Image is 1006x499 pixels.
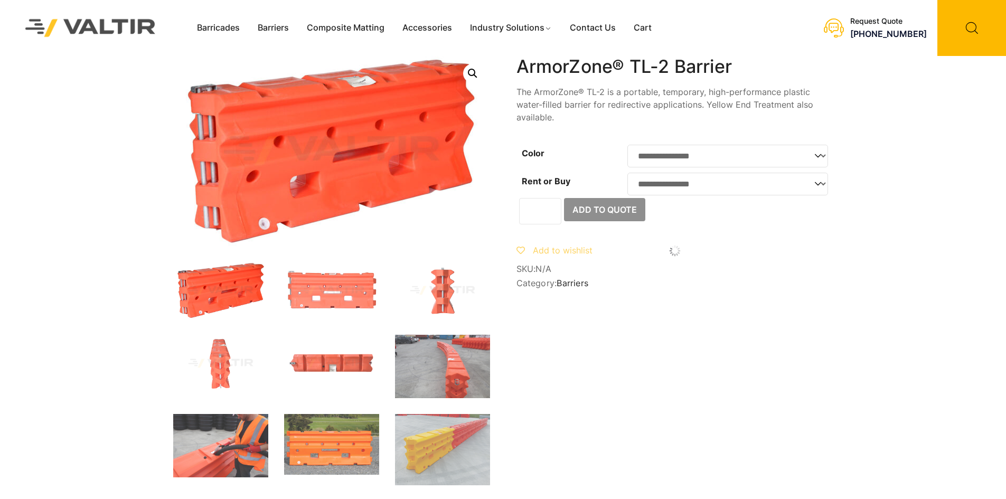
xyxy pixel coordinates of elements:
[395,262,490,319] img: Armorzone_Org_Side.jpg
[173,335,268,392] img: Armorzone_Org_x1.jpg
[850,17,927,26] div: Request Quote
[561,20,625,36] a: Contact Us
[461,20,561,36] a: Industry Solutions
[284,262,379,319] img: Armorzone_Org_Front.jpg
[173,414,268,477] img: IMG_8185-scaled-1.jpg
[284,414,379,475] img: ArmorZone-main-image-scaled-1.jpg
[519,198,561,224] input: Product quantity
[625,20,661,36] a: Cart
[535,263,551,274] span: N/A
[850,29,927,39] a: [PHONE_NUMBER]
[522,176,570,186] label: Rent or Buy
[516,278,833,288] span: Category:
[284,335,379,392] img: Armorzone_Org_Top.jpg
[298,20,393,36] a: Composite Matting
[522,148,544,158] label: Color
[557,278,588,288] a: Barriers
[12,5,170,50] img: Valtir Rentals
[188,20,249,36] a: Barricades
[393,20,461,36] a: Accessories
[395,414,490,485] img: CIMG8790-2-scaled-1.jpg
[516,56,833,78] h1: ArmorZone® TL-2 Barrier
[249,20,298,36] a: Barriers
[516,264,833,274] span: SKU:
[516,86,833,124] p: The ArmorZone® TL-2 is a portable, temporary, high-performance plastic water-filled barrier for r...
[395,335,490,398] img: IMG_8193-scaled-1.jpg
[173,262,268,319] img: ArmorZone_Org_3Q.jpg
[564,198,645,221] button: Add to Quote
